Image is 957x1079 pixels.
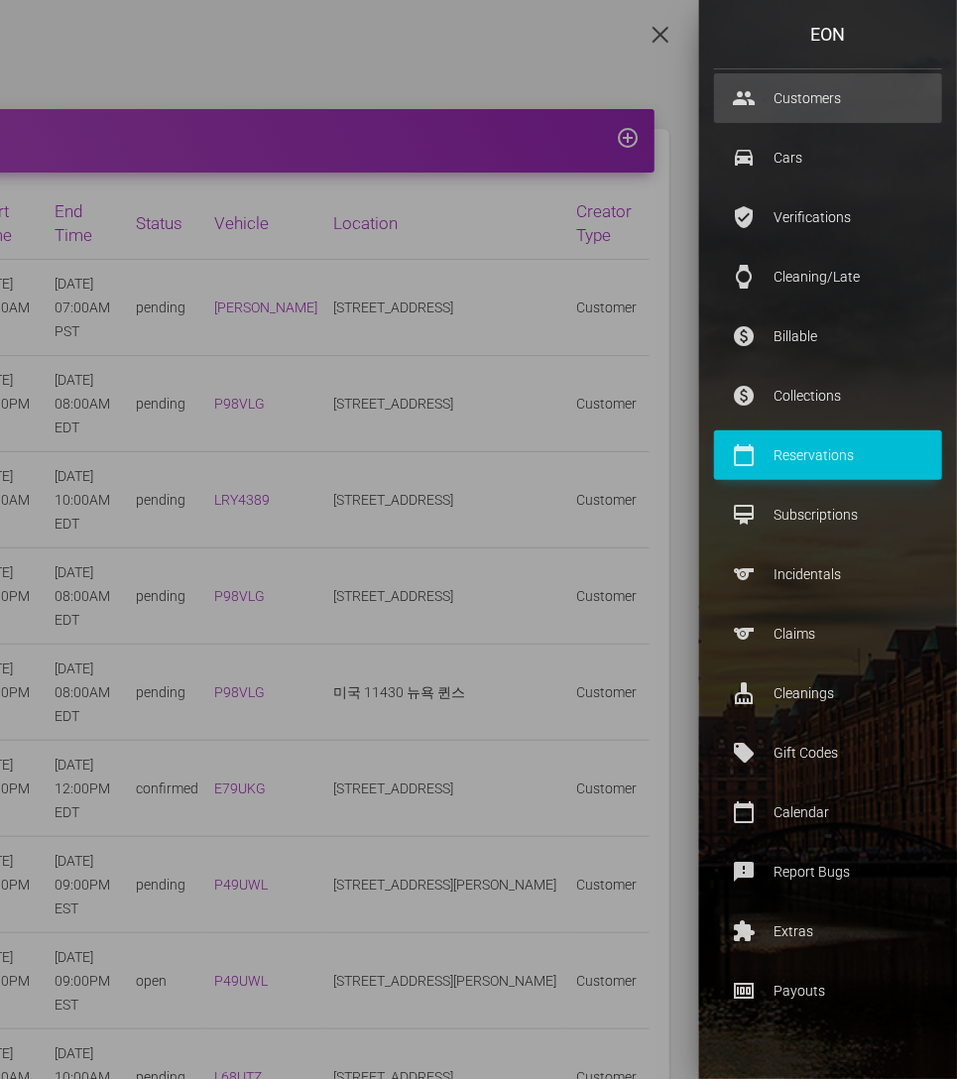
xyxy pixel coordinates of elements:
[729,738,927,768] p: Gift Codes
[714,192,942,242] a: verified_user Verifications
[729,797,927,827] p: Calendar
[729,262,927,292] p: Cleaning/Late
[729,83,927,113] p: Customers
[714,133,942,182] a: drive_eta Cars
[714,847,942,897] a: feedback Report Bugs
[729,857,927,887] p: Report Bugs
[729,619,927,649] p: Claims
[714,668,942,718] a: cleaning_services Cleanings
[729,500,927,530] p: Subscriptions
[714,728,942,778] a: local_offer Gift Codes
[714,490,942,539] a: card_membership Subscriptions
[714,549,942,599] a: sports Incidentals
[729,559,927,589] p: Incidentals
[729,202,927,232] p: Verifications
[714,430,942,480] a: calendar_today Reservations
[729,678,927,708] p: Cleanings
[714,906,942,956] a: extension Extras
[714,73,942,123] a: people Customers
[714,966,942,1016] a: money Payouts
[729,381,927,411] p: Collections
[714,252,942,301] a: watch Cleaning/Late
[729,916,927,946] p: Extras
[729,440,927,470] p: Reservations
[699,15,957,55] a: Eon
[729,321,927,351] p: Billable
[729,143,927,173] p: Cars
[714,371,942,420] a: paid Collections
[729,976,927,1006] p: Payouts
[714,311,942,361] a: paid Billable
[714,609,942,659] a: sports Claims
[714,787,942,837] a: calendar_today Calendar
